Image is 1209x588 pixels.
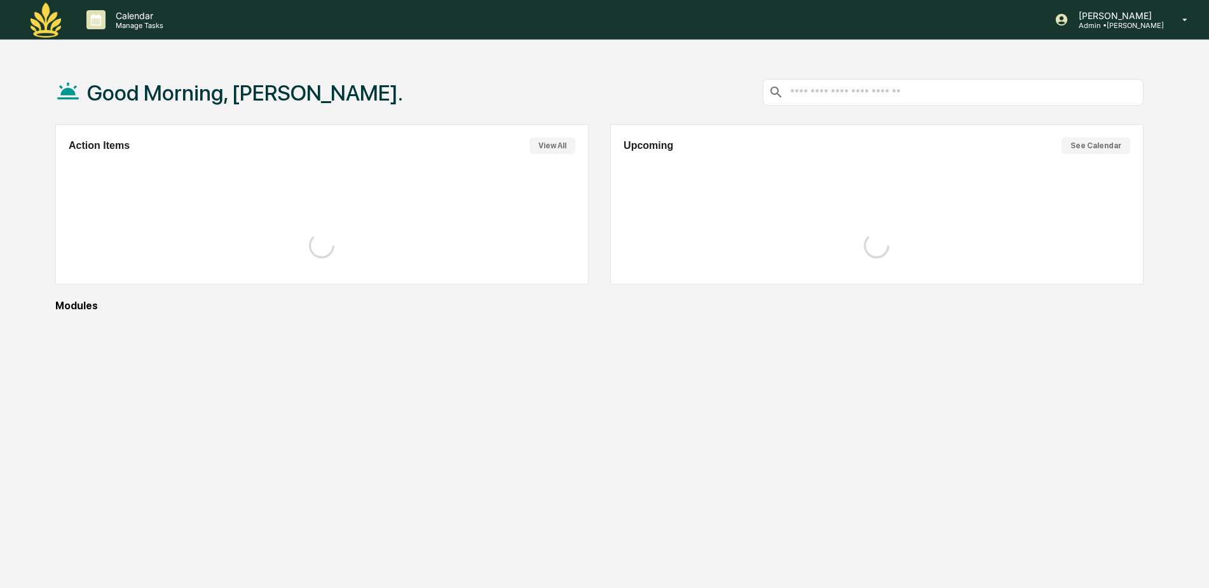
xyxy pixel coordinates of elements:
[529,137,575,154] button: View All
[1069,10,1164,21] p: [PERSON_NAME]
[55,300,1144,312] div: Modules
[106,10,170,21] p: Calendar
[624,140,673,151] h2: Upcoming
[87,80,403,106] h1: Good Morning, [PERSON_NAME].
[106,21,170,30] p: Manage Tasks
[1069,21,1164,30] p: Admin • [PERSON_NAME]
[31,3,61,38] img: logo
[1062,137,1130,154] button: See Calendar
[69,140,130,151] h2: Action Items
